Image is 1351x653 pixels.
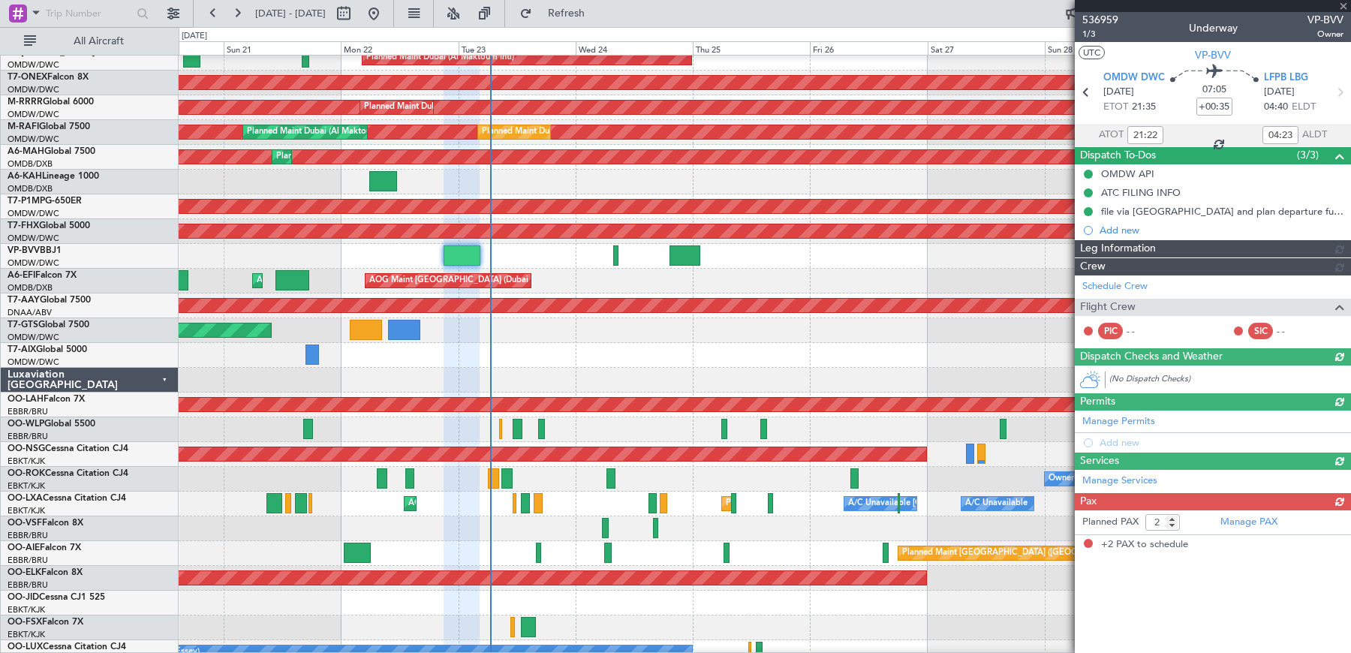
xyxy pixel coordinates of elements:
a: OO-AIEFalcon 7X [8,543,81,552]
span: A6-KAH [8,172,42,181]
span: All Aircraft [39,36,158,47]
a: EBBR/BRU [8,406,48,417]
a: OO-NSGCessna Citation CJ4 [8,444,128,453]
div: AOG Maint Kortrijk-[GEOGRAPHIC_DATA] [408,492,572,515]
a: OMDB/DXB [8,282,53,293]
span: LFPB LBG [1264,71,1308,86]
span: OO-NSG [8,444,45,453]
a: T7-AIXGlobal 5000 [8,345,87,354]
div: AOG Maint [257,269,300,292]
span: T7-FHX [8,221,39,230]
a: OMDW/DWC [8,257,59,269]
span: A6-MAH [8,147,44,156]
span: M-RAFI [8,122,39,131]
a: EBBR/BRU [8,555,48,566]
button: UTC [1079,46,1105,59]
a: A6-KAHLineage 1000 [8,172,99,181]
div: Sun 21 [224,41,341,55]
span: OO-FSX [8,618,42,627]
a: OMDW/DWC [8,208,59,219]
a: OMDW/DWC [8,332,59,343]
a: OO-FSXFalcon 7X [8,618,83,627]
span: OO-AIE [8,543,40,552]
a: OMDW/DWC [8,109,59,120]
span: VP-BVV [1195,47,1231,63]
span: T7-GTS [8,320,38,330]
div: AOG Maint [GEOGRAPHIC_DATA] (Dubai Intl) [369,269,545,292]
div: Thu 25 [693,41,810,55]
a: T7-P1MPG-650ER [8,197,82,206]
a: A6-MAHGlobal 7500 [8,147,95,156]
a: EBBR/BRU [8,530,48,541]
button: Refresh [513,2,603,26]
div: Planned Maint [GEOGRAPHIC_DATA] ([GEOGRAPHIC_DATA]) [902,542,1139,564]
span: OO-ROK [8,469,45,478]
span: ATOT [1099,128,1124,143]
a: T7-AAYGlobal 7500 [8,296,91,305]
span: VP-BVV [8,246,40,255]
a: OO-ELKFalcon 8X [8,568,83,577]
a: DNAA/ABV [8,307,52,318]
span: ETOT [1103,100,1128,115]
span: OO-LUX [8,642,43,651]
span: 21:35 [1132,100,1156,115]
span: T7-ONEX [8,73,47,82]
a: EBBR/BRU [8,431,48,442]
a: OO-ROKCessna Citation CJ4 [8,469,128,478]
div: Owner [GEOGRAPHIC_DATA]-[GEOGRAPHIC_DATA] [1049,468,1251,490]
div: OMDW API [1101,167,1154,180]
div: Fri 26 [810,41,927,55]
span: T7-AAY [8,296,40,305]
input: Trip Number [46,2,132,25]
span: Owner [1307,28,1343,41]
div: ATC FILING INFO [1101,186,1181,199]
span: [DATE] [1264,85,1295,100]
span: 07:05 [1202,83,1226,98]
div: Underway [1189,20,1238,36]
div: Planned Maint Kortrijk-[GEOGRAPHIC_DATA] [726,492,901,515]
div: Sat 27 [928,41,1045,55]
span: T7-P1MP [8,197,45,206]
span: OO-WLP [8,420,44,429]
span: 1/3 [1082,28,1118,41]
a: T7-FHXGlobal 5000 [8,221,90,230]
div: A/C Unavailable [GEOGRAPHIC_DATA] ([GEOGRAPHIC_DATA] National) [848,492,1127,515]
div: Planned Maint Dubai (Al Maktoum Intl) [364,96,512,119]
div: Sun 28 [1045,41,1162,55]
a: EBKT/KJK [8,604,45,615]
a: M-RAFIGlobal 7500 [8,122,90,131]
a: M-RRRRGlobal 6000 [8,98,94,107]
span: ALDT [1302,128,1327,143]
a: OMDW/DWC [8,84,59,95]
a: OO-LAHFalcon 7X [8,395,85,404]
a: T7-ONEXFalcon 8X [8,73,89,82]
span: [DATE] [1103,85,1134,100]
div: Mon 22 [341,41,458,55]
a: OMDW/DWC [8,59,59,71]
span: OO-LAH [8,395,44,404]
a: EBKT/KJK [8,505,45,516]
button: All Aircraft [17,29,163,53]
a: OMDW/DWC [8,357,59,368]
a: OMDB/DXB [8,183,53,194]
span: M-RRRR [8,98,43,107]
a: A6-EFIFalcon 7X [8,271,77,280]
div: Planned Maint Dubai (Al Maktoum Intl) [247,121,395,143]
span: Refresh [535,8,598,19]
span: (3/3) [1297,147,1319,163]
span: ELDT [1292,100,1316,115]
span: OO-JID [8,593,39,602]
a: EBKT/KJK [8,480,45,492]
span: OO-LXA [8,494,43,503]
a: OO-WLPGlobal 5500 [8,420,95,429]
span: VP-BVV [1307,12,1343,28]
div: Planned Maint Dubai (Al Maktoum Intl) [366,47,514,69]
div: [DATE] [182,30,207,43]
a: EBKT/KJK [8,456,45,467]
a: OO-LXACessna Citation CJ4 [8,494,126,503]
a: OO-VSFFalcon 8X [8,519,83,528]
div: Planned Maint Dubai (Al Maktoum Intl) [482,121,630,143]
div: Add new [1100,224,1343,236]
a: OO-JIDCessna CJ1 525 [8,593,105,602]
a: T7-GTSGlobal 7500 [8,320,89,330]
